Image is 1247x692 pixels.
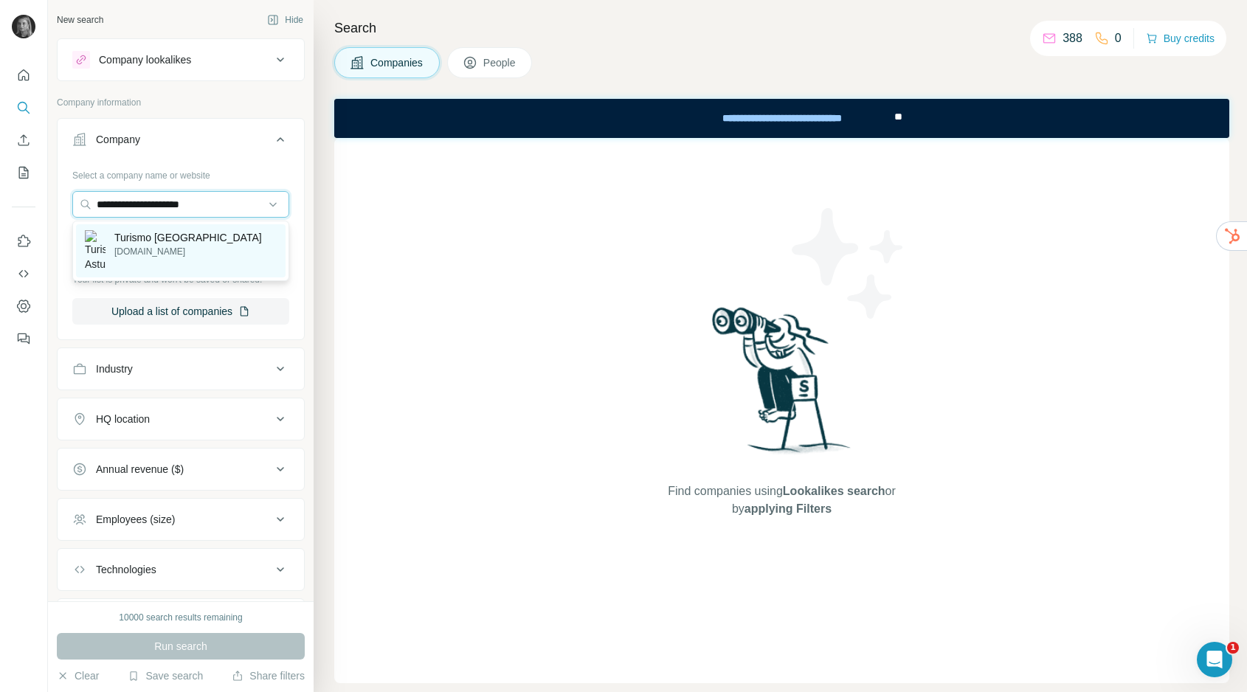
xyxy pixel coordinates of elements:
[58,351,304,387] button: Industry
[12,15,35,38] img: Avatar
[12,94,35,121] button: Search
[1227,642,1239,654] span: 1
[99,52,191,67] div: Company lookalikes
[257,9,314,31] button: Hide
[1115,30,1122,47] p: 0
[96,512,175,527] div: Employees (size)
[96,462,184,477] div: Annual revenue ($)
[58,552,304,587] button: Technologies
[12,325,35,352] button: Feedback
[58,401,304,437] button: HQ location
[12,62,35,89] button: Quick start
[782,197,915,330] img: Surfe Illustration - Stars
[128,668,203,683] button: Save search
[85,230,106,271] img: Turismo Asturias
[334,18,1229,38] h4: Search
[663,482,899,518] span: Find companies using or by
[705,303,859,468] img: Surfe Illustration - Woman searching with binoculars
[783,485,885,497] span: Lookalikes search
[72,163,289,182] div: Select a company name or website
[232,668,305,683] button: Share filters
[119,611,242,624] div: 10000 search results remaining
[96,361,133,376] div: Industry
[58,502,304,537] button: Employees (size)
[57,96,305,109] p: Company information
[12,127,35,153] button: Enrich CSV
[96,562,156,577] div: Technologies
[96,132,140,147] div: Company
[96,412,150,426] div: HQ location
[58,451,304,487] button: Annual revenue ($)
[1197,642,1232,677] iframe: Intercom live chat
[57,668,99,683] button: Clear
[12,159,35,186] button: My lists
[370,55,424,70] span: Companies
[58,122,304,163] button: Company
[57,13,103,27] div: New search
[1146,28,1215,49] button: Buy credits
[58,42,304,77] button: Company lookalikes
[483,55,517,70] span: People
[72,298,289,325] button: Upload a list of companies
[12,260,35,287] button: Use Surfe API
[12,228,35,255] button: Use Surfe on LinkedIn
[114,230,262,245] p: Turismo [GEOGRAPHIC_DATA]
[745,502,832,515] span: applying Filters
[1063,30,1082,47] p: 388
[114,245,262,258] p: [DOMAIN_NAME]
[12,293,35,319] button: Dashboard
[334,99,1229,138] iframe: Banner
